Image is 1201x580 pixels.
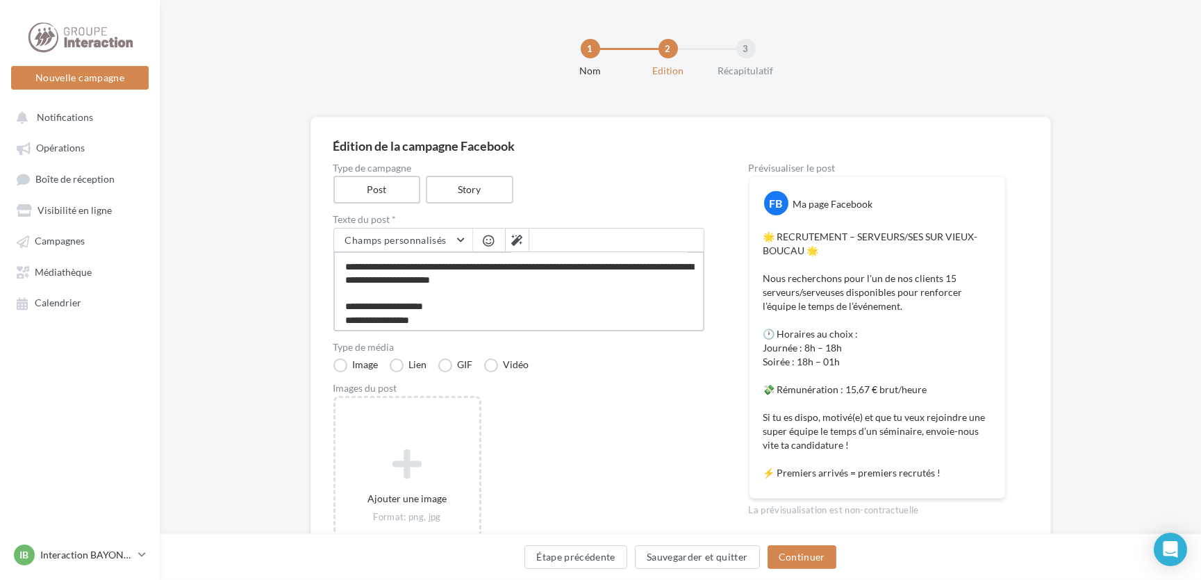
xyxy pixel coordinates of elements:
span: IB [20,548,29,562]
a: Opérations [8,135,151,160]
span: Notifications [37,111,93,123]
div: 2 [659,39,678,58]
a: Médiathèque [8,259,151,284]
span: Médiathèque [35,266,92,278]
span: Campagnes [35,235,85,247]
button: Champs personnalisés [334,229,472,252]
span: Calendrier [35,297,81,309]
button: Étape précédente [524,545,627,569]
a: Campagnes [8,228,151,253]
a: Visibilité en ligne [8,197,151,222]
div: La prévisualisation est non-contractuelle [749,499,1006,517]
label: Type de campagne [333,163,704,173]
a: Calendrier [8,290,151,315]
span: Visibilité en ligne [38,204,112,216]
span: Opérations [36,142,85,154]
div: Édition de la campagne Facebook [333,140,1028,152]
span: Champs personnalisés [345,234,447,246]
div: Prévisualiser le post [749,163,1006,173]
label: Lien [390,358,427,372]
button: Notifications [8,104,146,129]
div: Nom [546,64,635,78]
label: Post [333,176,421,204]
label: Texte du post * [333,215,704,224]
span: Boîte de réception [35,173,115,185]
label: Type de média [333,342,704,352]
div: Edition [624,64,713,78]
p: Interaction BAYONNE [40,548,133,562]
button: Sauvegarder et quitter [635,545,760,569]
div: Open Intercom Messenger [1154,533,1187,566]
div: Ma page Facebook [793,197,873,211]
div: 1 [581,39,600,58]
a: IB Interaction BAYONNE [11,542,149,568]
label: GIF [438,358,473,372]
div: Images du post [333,383,704,393]
div: FB [764,191,788,215]
label: Vidéo [484,358,529,372]
button: Continuer [768,545,836,569]
a: Boîte de réception [8,166,151,192]
button: Nouvelle campagne [11,66,149,90]
div: 3 [736,39,756,58]
p: 🌟 RECRUTEMENT – SERVEURS/SES SUR VIEUX-BOUCAU 🌟 Nous recherchons pour l'un de nos clients 15 serv... [763,230,991,480]
label: Image [333,358,379,372]
label: Story [426,176,513,204]
div: Récapitulatif [702,64,790,78]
